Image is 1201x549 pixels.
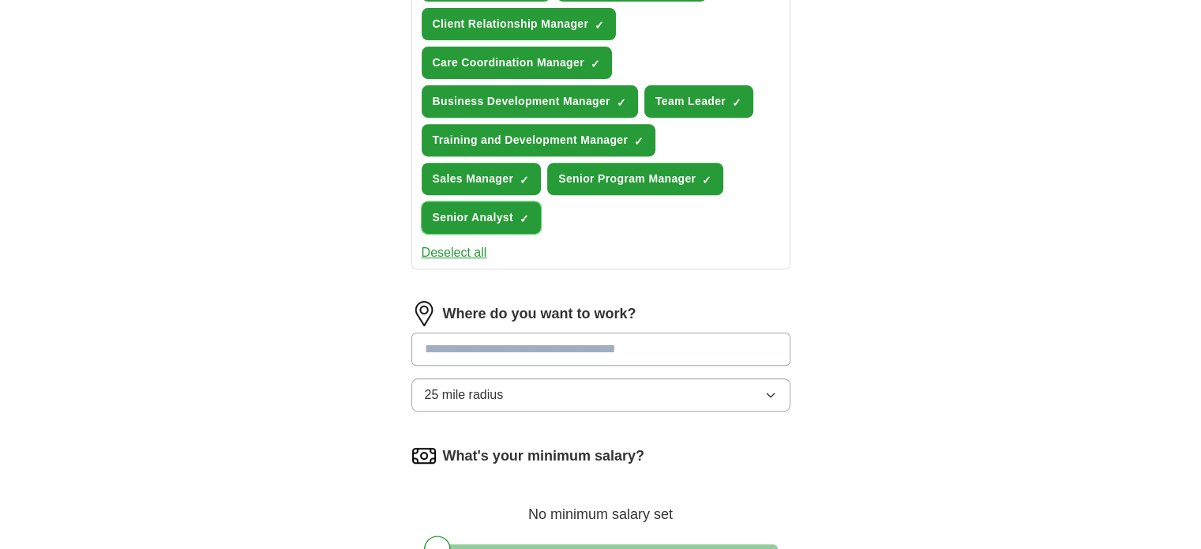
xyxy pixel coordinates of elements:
[558,171,696,187] span: Senior Program Manager
[443,446,644,467] label: What's your minimum salary?
[433,209,513,226] span: Senior Analyst
[520,212,529,225] span: ✓
[411,301,437,326] img: location.png
[422,8,617,40] button: Client Relationship Manager✓
[520,174,529,186] span: ✓
[644,85,753,118] button: Team Leader✓
[634,135,644,148] span: ✓
[422,163,542,195] button: Sales Manager✓
[547,163,723,195] button: Senior Program Manager✓
[433,55,584,71] span: Care Coordination Manager
[433,16,589,32] span: Client Relationship Manager
[411,443,437,468] img: salary.png
[433,93,610,110] span: Business Development Manager
[422,243,487,262] button: Deselect all
[591,58,600,70] span: ✓
[422,201,541,234] button: Senior Analyst✓
[422,47,612,79] button: Care Coordination Manager✓
[433,132,629,149] span: Training and Development Manager
[422,85,638,118] button: Business Development Manager✓
[411,378,790,412] button: 25 mile radius
[443,303,636,325] label: Where do you want to work?
[411,487,790,525] div: No minimum salary set
[617,96,626,109] span: ✓
[702,174,711,186] span: ✓
[422,124,656,156] button: Training and Development Manager✓
[595,19,604,32] span: ✓
[433,171,514,187] span: Sales Manager
[425,385,504,404] span: 25 mile radius
[655,93,726,110] span: Team Leader
[732,96,741,109] span: ✓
